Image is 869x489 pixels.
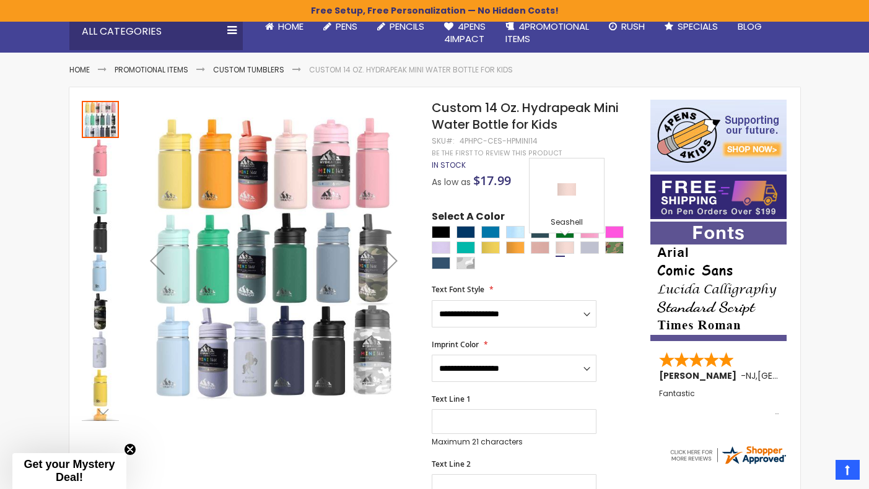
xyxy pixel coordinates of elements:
[82,331,119,368] img: Custom 14 Oz. Hydrapeak Mini Water Bottle for Kids
[24,458,115,483] span: Get your Mystery Deal!
[481,226,500,238] div: Aqua
[432,136,455,146] strong: SKU
[124,443,136,456] button: Close teaser
[390,20,424,33] span: Pencils
[82,100,120,138] div: Custom 14 Oz. Hydrapeak Mini Water Bottle for Kids
[82,330,120,368] div: Custom 14 Oz. Hydrapeak Mini Water Bottle for Kids
[746,370,756,382] span: NJ
[758,370,849,382] span: [GEOGRAPHIC_DATA]
[432,257,450,269] div: Storm
[313,13,367,40] a: Pens
[82,253,120,292] div: Custom 14 Oz. Hydrapeak Mini Water Bottle for Kids
[82,254,119,292] img: Custom 14 Oz. Hydrapeak Mini Water Bottle for Kids
[367,13,434,40] a: Pencils
[82,139,119,176] img: Custom 14 Oz. Hydrapeak Mini Water Bottle for Kids
[668,444,787,466] img: 4pens.com widget logo
[82,215,120,253] div: Custom 14 Oz. Hydrapeak Mini Water Bottle for Kids
[556,241,574,254] div: Seashell
[278,20,303,33] span: Home
[738,20,762,33] span: Blog
[432,284,484,295] span: Text Font Style
[741,370,849,382] span: - ,
[365,100,415,421] div: Next
[132,118,415,400] img: Custom 14 Oz. Hydrapeak Mini Water Bottle for Kids
[69,13,243,50] div: All Categories
[456,241,475,254] div: Teal
[82,216,119,253] img: Custom 14 Oz. Hydrapeak Mini Water Bottle for Kids
[82,138,120,176] div: Custom 14 Oz. Hydrapeak Mini Water Bottle for Kids
[506,226,525,238] div: Cloud
[460,136,538,146] div: 4PHPC-CES-HPMINI14
[432,226,450,238] div: Black
[728,13,772,40] a: Blog
[650,175,787,219] img: Free shipping on orders over $199
[432,437,596,447] p: Maximum 21 characters
[444,20,486,45] span: 4Pens 4impact
[659,370,741,382] span: [PERSON_NAME]
[432,339,479,350] span: Imprint Color
[82,293,119,330] img: Custom 14 Oz. Hydrapeak Mini Water Bottle for Kids
[432,160,466,170] div: Availability
[668,458,787,469] a: 4pens.com certificate URL
[82,176,120,215] div: Custom 14 Oz. Hydrapeak Mini Water Bottle for Kids
[650,100,787,171] img: 4pens 4 kids
[496,13,599,53] a: 4PROMOTIONALITEMS
[82,292,120,330] div: Custom 14 Oz. Hydrapeak Mini Water Bottle for Kids
[82,368,120,407] div: Custom 14 Oz. Hydrapeak Mini Water Bottle for Kids
[650,222,787,341] img: font-personalization-examples
[82,370,119,407] img: Custom 14 Oz. Hydrapeak Mini Water Bottle for Kids
[599,13,655,40] a: Rush
[432,394,471,404] span: Text Line 1
[473,172,511,189] span: $17.99
[432,459,471,469] span: Text Line 2
[621,20,645,33] span: Rush
[255,13,313,40] a: Home
[432,210,505,227] span: Select A Color
[659,389,779,416] div: Fantastic
[531,241,549,254] div: Peach
[213,64,284,75] a: Custom Tumblers
[506,241,525,254] div: Mango Yellow
[309,65,513,75] li: Custom 14 Oz. Hydrapeak Mini Water Bottle for Kids
[456,257,475,269] div: White Camo
[605,241,624,254] div: Camouflage
[432,176,471,188] span: As low as
[432,149,562,158] a: Be the first to review this product
[69,64,90,75] a: Home
[456,226,475,238] div: Navy Blue
[133,100,182,421] div: Previous
[82,402,119,421] div: Next
[336,20,357,33] span: Pens
[836,460,860,480] a: Top
[678,20,718,33] span: Specials
[82,178,119,215] img: Custom 14 Oz. Hydrapeak Mini Water Bottle for Kids
[432,241,450,254] div: Orchid
[432,99,619,133] span: Custom 14 Oz. Hydrapeak Mini Water Bottle for Kids
[505,20,589,45] span: 4PROMOTIONAL ITEMS
[533,217,601,230] div: Seashell
[432,160,466,170] span: In stock
[115,64,188,75] a: Promotional Items
[434,13,496,53] a: 4Pens4impact
[481,241,500,254] div: Lemon Yellow
[12,453,126,489] div: Get your Mystery Deal!Close teaser
[580,241,599,254] div: Iceberg
[605,226,624,238] div: Pink
[655,13,728,40] a: Specials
